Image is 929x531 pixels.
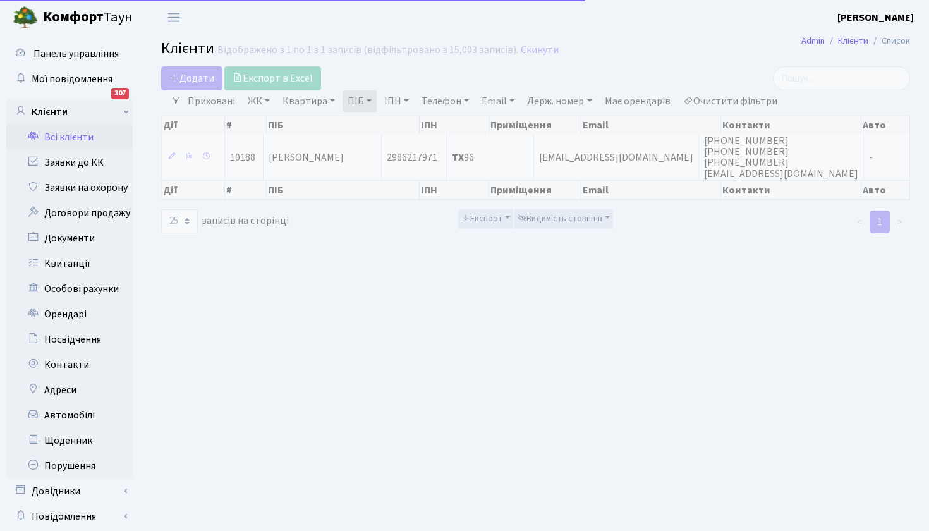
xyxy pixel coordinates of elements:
[420,181,490,200] th: ІПН
[489,116,581,134] th: Приміщення
[869,150,873,164] span: -
[161,209,198,233] select: записів на сторінці
[6,504,133,529] a: Повідомлення
[6,175,133,200] a: Заявки на охорону
[870,211,890,233] a: 1
[461,212,502,225] span: Експорт
[225,116,266,134] th: #
[169,71,214,85] span: Додати
[6,66,133,92] a: Мої повідомлення307
[773,66,910,90] input: Пошук...
[161,66,222,90] a: Додати
[539,150,693,164] span: [EMAIL_ADDRESS][DOMAIN_NAME]
[704,134,858,180] span: [PHONE_NUMBER] [PHONE_NUMBER] [PHONE_NUMBER] [EMAIL_ADDRESS][DOMAIN_NAME]
[477,90,519,112] a: Email
[721,116,861,134] th: Контакти
[489,181,581,200] th: Приміщення
[13,5,38,30] img: logo.png
[6,352,133,377] a: Контакти
[514,209,613,229] button: Видимість стовпців
[387,150,437,164] span: 2986217971
[6,125,133,150] a: Всі клієнти
[452,150,464,164] b: ТХ
[678,90,782,112] a: Очистити фільтри
[269,150,344,164] span: [PERSON_NAME]
[521,44,559,56] a: Скинути
[801,34,825,47] a: Admin
[6,150,133,175] a: Заявки до КК
[782,28,929,54] nav: breadcrumb
[32,72,112,86] span: Мої повідомлення
[6,377,133,403] a: Адреси
[161,37,214,59] span: Клієнти
[452,150,474,164] span: 96
[522,90,597,112] a: Держ. номер
[6,276,133,302] a: Особові рахунки
[225,181,266,200] th: #
[6,226,133,251] a: Документи
[379,90,414,112] a: ІПН
[837,11,914,25] b: [PERSON_NAME]
[861,181,910,200] th: Авто
[224,66,321,90] a: Експорт в Excel
[267,116,420,134] th: ПІБ
[33,47,119,61] span: Панель управління
[183,90,240,112] a: Приховані
[581,116,722,134] th: Email
[230,150,255,164] span: 10188
[6,251,133,276] a: Квитанції
[458,209,513,229] button: Експорт
[6,327,133,352] a: Посвідчення
[721,181,861,200] th: Контакти
[6,428,133,453] a: Щоденник
[343,90,377,112] a: ПІБ
[518,212,602,225] span: Видимість стовпців
[162,116,225,134] th: Дії
[6,41,133,66] a: Панель управління
[838,34,868,47] a: Клієнти
[6,302,133,327] a: Орендарі
[43,7,104,27] b: Комфорт
[43,7,133,28] span: Таун
[277,90,340,112] a: Квартира
[581,181,722,200] th: Email
[6,453,133,479] a: Порушення
[861,116,910,134] th: Авто
[161,209,289,233] label: записів на сторінці
[6,479,133,504] a: Довідники
[6,403,133,428] a: Автомобілі
[267,181,420,200] th: ПІБ
[243,90,275,112] a: ЖК
[6,200,133,226] a: Договори продажу
[6,99,133,125] a: Клієнти
[868,34,910,48] li: Список
[837,10,914,25] a: [PERSON_NAME]
[111,88,129,99] div: 307
[162,181,225,200] th: Дії
[217,44,518,56] div: Відображено з 1 по 1 з 1 записів (відфільтровано з 15,003 записів).
[420,116,490,134] th: ІПН
[600,90,676,112] a: Має орендарів
[158,7,190,28] button: Переключити навігацію
[416,90,474,112] a: Телефон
